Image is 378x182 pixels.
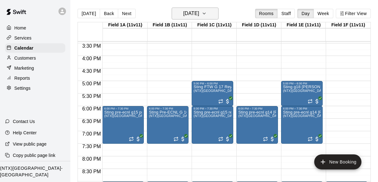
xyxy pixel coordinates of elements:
div: 6:00 PM – 7:30 PM: (NTX)Fort Worth-Central [102,106,144,144]
span: (NTX)[GEOGRAPHIC_DATA]-[GEOGRAPHIC_DATA] [283,89,362,93]
button: Next [118,9,135,18]
span: (NTX)[GEOGRAPHIC_DATA]-[GEOGRAPHIC_DATA] [149,114,228,118]
div: 6:00 PM – 7:30 PM [194,107,231,110]
p: Home [14,25,26,31]
div: 5:00 PM – 6:00 PM [283,82,321,85]
button: Rooms [255,9,278,18]
div: 6:00 PM – 7:30 PM [283,107,321,110]
span: All customers have paid [224,98,231,104]
div: 6:00 PM – 7:30 PM [104,107,142,110]
p: Services [14,35,32,41]
span: 6:00 PM [81,106,103,111]
p: Settings [14,85,31,91]
span: 5:30 PM [81,94,103,99]
div: 6:00 PM – 7:30 PM: (NTX)Fort Worth-Central [236,106,278,144]
span: All customers have paid [135,136,141,142]
a: Home [5,23,65,33]
span: 8:00 PM [81,156,103,162]
button: Day [297,9,314,18]
span: 3:30 PM [81,43,103,49]
p: Customers [14,55,36,61]
button: add [314,154,361,169]
span: Recurring event [218,99,223,104]
div: Field 1C (11v11) [192,22,237,28]
span: Recurring event [174,136,179,142]
span: Recurring event [129,136,134,142]
a: Services [5,33,65,43]
button: [DATE] [78,9,100,18]
div: 5:00 PM – 6:00 PM [194,82,231,85]
button: Back [100,9,118,18]
p: Copy public page link [13,152,55,158]
div: 6:00 PM – 7:30 PM [149,107,187,110]
span: (NTX)[GEOGRAPHIC_DATA]-[GEOGRAPHIC_DATA] [238,114,317,118]
div: 5:00 PM – 6:00 PM: (NTX)Fort Worth-Central [192,81,233,106]
span: 7:00 PM [81,131,103,136]
span: All customers have paid [224,136,231,142]
button: [DATE] [172,8,219,19]
a: Calendar [5,43,65,53]
p: Calendar [14,45,33,51]
span: Recurring event [218,136,223,142]
span: All customers have paid [180,136,186,142]
span: 4:30 PM [81,68,103,74]
p: Reports [14,75,30,81]
div: 6:00 PM – 7:30 PM [238,107,276,110]
span: 5:00 PM [81,81,103,86]
span: 4:00 PM [81,56,103,61]
span: (NTX)[GEOGRAPHIC_DATA]-[GEOGRAPHIC_DATA] [283,114,362,118]
div: Field 1F (11v11) [326,22,370,28]
div: Field 1E (11v11) [281,22,326,28]
div: Field 1B (11v11) [148,22,192,28]
span: 7:30 PM [81,144,103,149]
p: Help Center [13,130,37,136]
span: Recurring event [263,136,268,142]
span: All customers have paid [314,136,320,142]
a: Settings [5,83,65,93]
span: (NTX)[GEOGRAPHIC_DATA]-[GEOGRAPHIC_DATA] [194,89,272,93]
span: All customers have paid [314,98,320,104]
span: (NTX)[GEOGRAPHIC_DATA]-[GEOGRAPHIC_DATA] [194,114,272,118]
div: Field 1A (11v11) [103,22,148,28]
button: Staff [277,9,295,18]
div: 5:00 PM – 6:00 PM: (NTX)Fort Worth-Central [281,81,323,106]
a: Customers [5,53,65,63]
span: Recurring event [308,136,313,142]
p: Contact Us [13,118,35,125]
button: Week [314,9,333,18]
span: 6:30 PM [81,119,103,124]
div: 6:00 PM – 7:30 PM: (NTX)Fort Worth-Central [147,106,189,144]
a: Reports [5,73,65,83]
div: 6:00 PM – 7:30 PM: (NTX)Fort Worth-Central [192,106,233,144]
p: View public page [13,141,47,147]
div: Field 1D (11v11) [237,22,281,28]
span: (NTX)[GEOGRAPHIC_DATA]-[GEOGRAPHIC_DATA] [104,114,183,118]
div: 6:00 PM – 7:30 PM: (NTX)Fort Worth-Central [281,106,323,144]
button: Filter View [336,9,371,18]
p: Marketing [14,65,34,71]
a: Marketing [5,63,65,73]
span: All customers have paid [269,136,275,142]
span: 8:30 PM [81,169,103,174]
span: Recurring event [308,99,313,104]
h6: [DATE] [183,9,199,18]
